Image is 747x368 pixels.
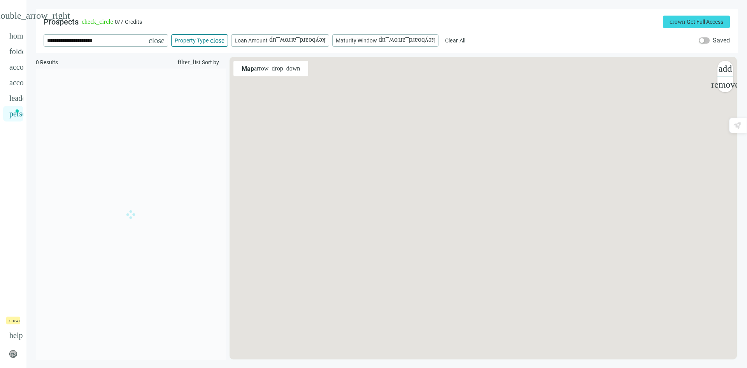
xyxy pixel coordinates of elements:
span: Credits [100,18,117,26]
span: 0/7 [89,18,98,26]
label: Saved [713,37,730,44]
span: Property Type [175,37,209,44]
button: filter_listSort by [188,56,226,69]
span: add [721,64,730,73]
span: crown [9,318,14,323]
span: crown [679,19,685,25]
span: 1 [15,317,18,324]
span: Maturity Window [279,37,320,44]
span: Prospects [44,17,79,26]
span: person [9,350,17,358]
span: Loan Amount [227,37,260,44]
span: 0 Results [36,58,58,66]
span: check_circle [82,19,88,25]
span: close [210,37,217,44]
span: help [9,331,17,339]
span: arrow_drop_down [254,65,260,72]
button: keyboard_double_arrow_right [9,11,18,20]
button: Maparrow_drop_down [233,61,268,76]
span: remove [721,80,730,89]
span: close [157,37,165,44]
span: filter_list [194,59,200,65]
span: Sort by [202,59,219,65]
span: Map [242,65,254,72]
span: Clear All [339,37,359,44]
button: Clear All [335,34,363,47]
span: keyboard_arrow_up [322,37,329,44]
span: Get Full Access [687,19,723,25]
span: keyboard_arrow_up [262,37,269,44]
button: crownGet Full Access [672,16,730,28]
